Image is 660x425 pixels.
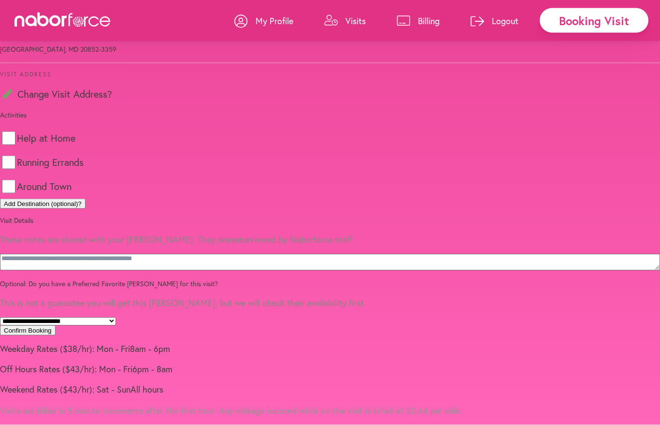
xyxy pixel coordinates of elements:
label: Running Errands [17,158,84,167]
p: Billing [418,15,440,27]
span: 8am - 6pm [130,343,170,354]
span: ($ 43 /hr): [62,363,97,375]
span: ($ 43 /hr): [60,383,94,395]
span: Mon - Fri [97,343,130,354]
a: Visits [324,6,366,35]
span: All hours [130,383,163,395]
span: Mon - Fri [99,363,132,375]
div: Booking Visit [540,8,648,33]
a: My Profile [234,6,293,35]
span: 6pm - 8am [132,363,172,375]
strong: not [230,234,243,245]
span: Sat - Sun [97,383,130,395]
span: ($ 38 /hr): [60,343,94,354]
p: Visits [345,15,366,27]
p: Logout [492,15,518,27]
label: Help at Home [17,133,75,143]
p: My Profile [256,15,293,27]
label: Around Town [17,182,72,191]
a: Billing [397,6,440,35]
a: Logout [471,6,518,35]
